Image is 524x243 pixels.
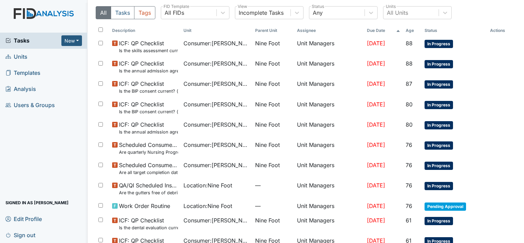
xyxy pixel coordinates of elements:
[239,9,284,17] div: Incomplete Tasks
[367,121,385,128] span: [DATE]
[183,202,232,210] span: Location : Nine Foot
[364,25,403,36] th: Toggle SortBy
[425,60,453,68] span: In Progress
[183,100,249,108] span: Consumer : [PERSON_NAME]
[119,169,178,176] small: Are all target completion dates current (not expired)?
[294,199,364,213] td: Unit Managers
[255,80,280,88] span: Nine Foot
[119,224,178,231] small: Is the dental evaluation current? (document the date, oral rating, and goal # if needed in the co...
[96,6,155,19] div: Type filter
[294,158,364,178] td: Unit Managers
[119,181,178,196] span: QA/QI Scheduled Inspection Are the gutters free of debris?
[406,40,413,47] span: 88
[255,100,280,108] span: Nine Foot
[367,40,385,47] span: [DATE]
[425,162,453,170] span: In Progress
[119,149,178,155] small: Are quarterly Nursing Progress Notes/Visual Assessments completed by the end of the month followi...
[255,59,280,68] span: Nine Foot
[367,182,385,189] span: [DATE]
[294,178,364,199] td: Unit Managers
[119,39,178,54] span: ICF: QP Checklist Is the skills assessment current? (document the date in the comment section)
[61,35,82,46] button: New
[425,121,453,129] span: In Progress
[5,213,42,224] span: Edit Profile
[422,25,487,36] th: Toggle SortBy
[111,6,134,19] button: Tasks
[294,118,364,138] td: Unit Managers
[294,57,364,77] td: Unit Managers
[183,216,249,224] span: Consumer : [PERSON_NAME]
[119,68,178,74] small: Is the annual admission agreement current? (document the date in the comment section)
[255,216,280,224] span: Nine Foot
[5,100,55,111] span: Users & Groups
[98,27,103,32] input: Toggle All Rows Selected
[119,141,178,155] span: Scheduled Consumer Chart Review Are quarterly Nursing Progress Notes/Visual Assessments completed...
[255,120,280,129] span: Nine Foot
[119,161,178,176] span: Scheduled Consumer Chart Review Are all target completion dates current (not expired)?
[252,25,294,36] th: Toggle SortBy
[367,202,385,209] span: [DATE]
[183,141,249,149] span: Consumer : [PERSON_NAME]
[313,9,323,17] div: Any
[119,120,178,135] span: ICF: QP Checklist Is the annual admission agreement current? (document the date in the comment se...
[294,213,364,234] td: Unit Managers
[367,101,385,108] span: [DATE]
[183,161,249,169] span: Consumer : [PERSON_NAME]
[5,36,61,45] a: Tasks
[406,101,413,108] span: 80
[487,25,516,36] th: Actions
[5,230,35,240] span: Sign out
[255,202,291,210] span: —
[119,88,178,94] small: Is the BIP consent current? (document the date, BIP number in the comment section)
[5,68,40,78] span: Templates
[255,161,280,169] span: Nine Foot
[406,182,412,189] span: 76
[119,129,178,135] small: Is the annual admission agreement current? (document the date in the comment section)
[183,59,249,68] span: Consumer : [PERSON_NAME]
[367,162,385,169] span: [DATE]
[5,197,69,208] span: Signed in as [PERSON_NAME]
[425,40,453,48] span: In Progress
[367,60,385,67] span: [DATE]
[425,202,466,211] span: Pending Approval
[425,182,453,190] span: In Progress
[183,181,232,189] span: Location : Nine Foot
[183,120,249,129] span: Consumer : [PERSON_NAME]
[406,162,412,169] span: 76
[96,6,111,19] button: All
[119,80,178,94] span: ICF: QP Checklist Is the BIP consent current? (document the date, BIP number in the comment section)
[181,25,252,36] th: Toggle SortBy
[255,141,280,149] span: Nine Foot
[134,6,155,19] button: Tags
[294,97,364,118] td: Unit Managers
[119,100,178,115] span: ICF: QP Checklist Is the BIP consent current? (document the date, BIP number in the comment section)
[406,80,412,87] span: 87
[425,101,453,109] span: In Progress
[5,51,27,62] span: Units
[183,80,249,88] span: Consumer : [PERSON_NAME]
[5,84,36,94] span: Analysis
[119,202,170,210] span: Work Order Routine
[387,9,408,17] div: All Units
[425,217,453,225] span: In Progress
[367,217,385,224] span: [DATE]
[367,141,385,148] span: [DATE]
[165,9,184,17] div: All FIDs
[294,25,364,36] th: Assignee
[255,181,291,189] span: —
[294,77,364,97] td: Unit Managers
[294,138,364,158] td: Unit Managers
[183,39,249,47] span: Consumer : [PERSON_NAME]
[425,141,453,150] span: In Progress
[119,47,178,54] small: Is the skills assessment current? (document the date in the comment section)
[406,60,413,67] span: 88
[367,80,385,87] span: [DATE]
[425,80,453,89] span: In Progress
[406,202,412,209] span: 76
[406,141,412,148] span: 76
[406,121,413,128] span: 80
[109,25,181,36] th: Toggle SortBy
[119,189,178,196] small: Are the gutters free of debris?
[119,108,178,115] small: Is the BIP consent current? (document the date, BIP number in the comment section)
